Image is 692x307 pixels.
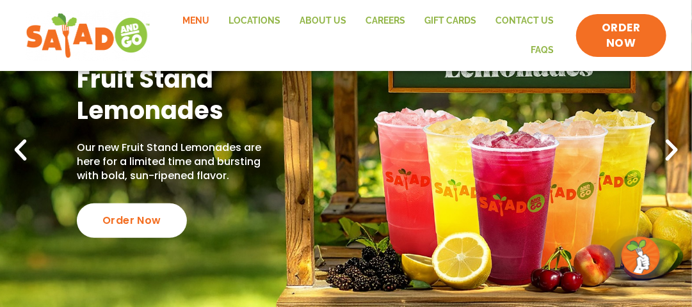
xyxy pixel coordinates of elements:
[173,6,219,36] a: Menu
[290,6,356,36] a: About Us
[356,6,415,36] a: Careers
[623,238,659,274] img: wpChatIcon
[589,20,654,51] span: ORDER NOW
[77,203,187,238] div: Order Now
[26,10,150,61] img: new-SAG-logo-768×292
[219,6,290,36] a: Locations
[486,6,563,36] a: Contact Us
[415,6,486,36] a: GIFT CARDS
[521,36,563,65] a: FAQs
[657,136,686,164] div: Next slide
[77,141,280,184] p: Our new Fruit Stand Lemonades are here for a limited time and bursting with bold, sun-ripened fla...
[163,6,563,65] nav: Menu
[576,14,666,58] a: ORDER NOW
[6,136,35,164] div: Previous slide
[77,63,280,127] h2: Fruit Stand Lemonades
